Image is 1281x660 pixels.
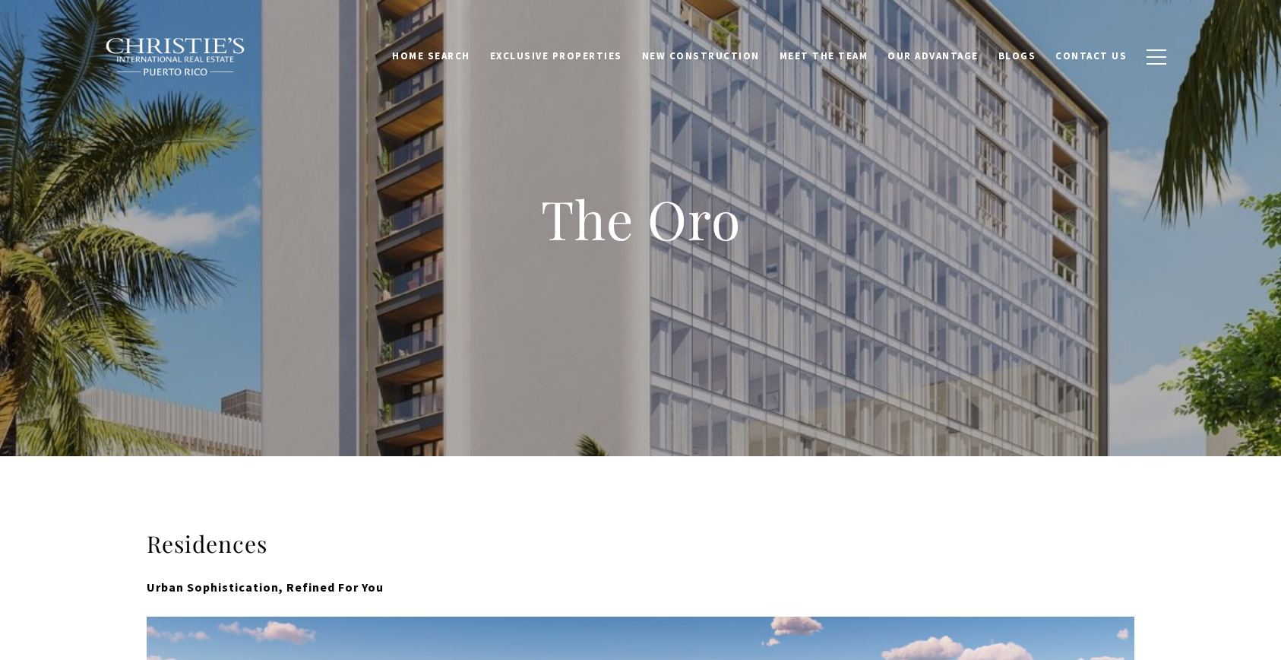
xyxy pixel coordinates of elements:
span: New Construction [642,49,760,62]
h1: The Oro [337,186,944,252]
strong: Urban Sophistication, Refined For You [147,579,384,595]
span: Our Advantage [887,49,979,62]
span: Contact Us [1055,49,1127,62]
h3: Residences [147,529,1134,559]
a: Home Search [382,42,480,71]
a: Meet the Team [770,42,878,71]
a: Exclusive Properties [480,42,632,71]
a: Our Advantage [878,42,988,71]
img: Christie's International Real Estate black text logo [105,37,246,77]
a: New Construction [632,42,770,71]
a: Blogs [988,42,1046,71]
span: Blogs [998,49,1036,62]
span: Exclusive Properties [490,49,622,62]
